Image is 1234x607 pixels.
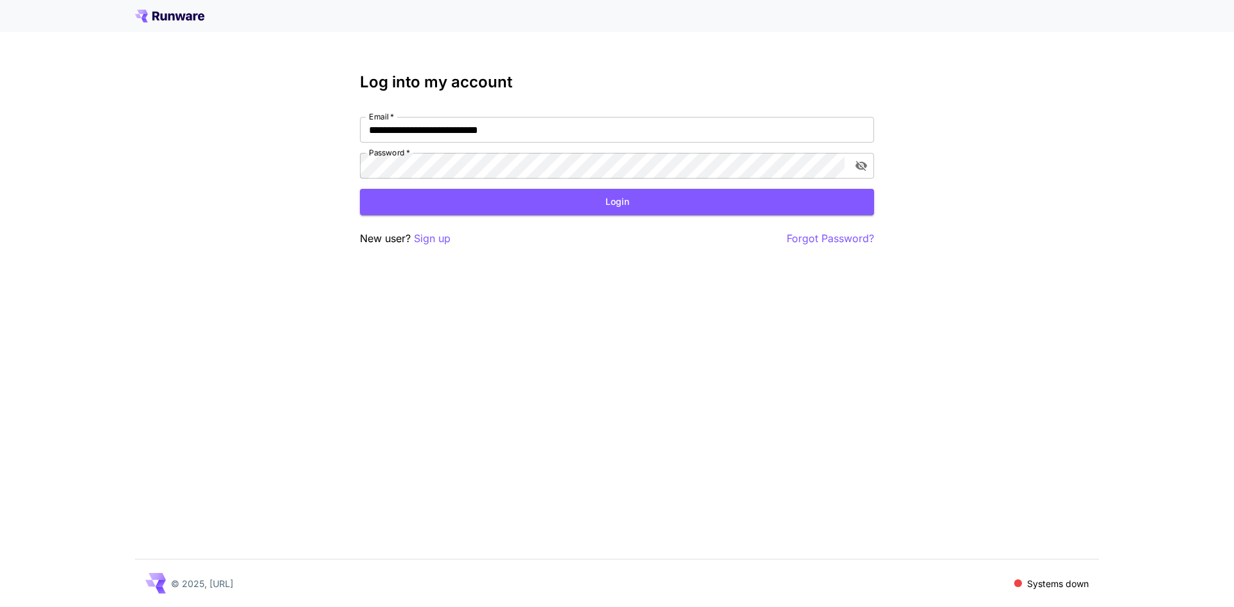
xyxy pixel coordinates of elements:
button: toggle password visibility [850,154,873,177]
button: Forgot Password? [787,231,874,247]
h3: Log into my account [360,73,874,91]
button: Sign up [414,231,451,247]
label: Password [369,147,410,158]
p: Systems down [1027,577,1089,590]
label: Email [369,111,394,122]
p: © 2025, [URL] [171,577,233,590]
p: New user? [360,231,451,247]
button: Login [360,189,874,215]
